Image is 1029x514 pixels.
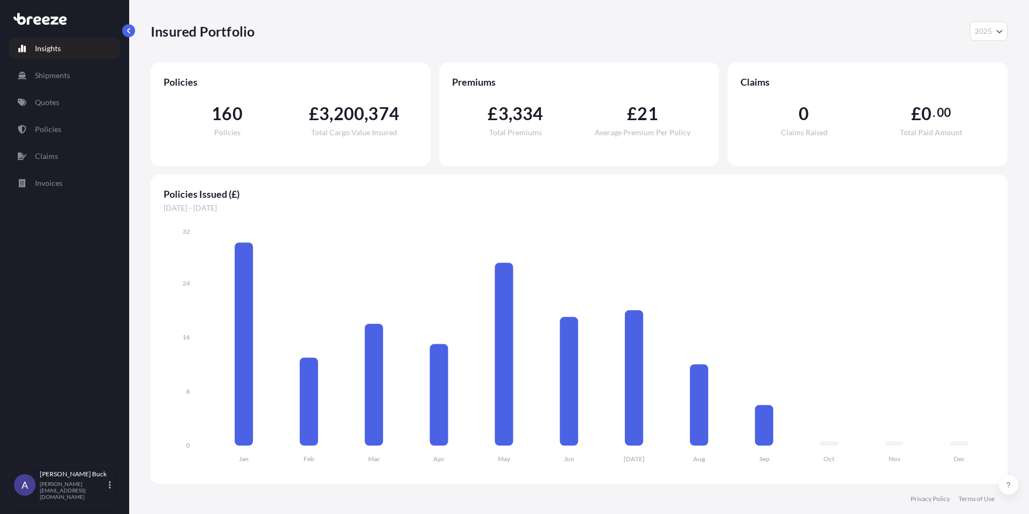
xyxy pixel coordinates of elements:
span: Total Cargo Value Insured [311,129,397,136]
tspan: Jun [564,455,574,463]
span: . [933,108,935,117]
span: Average Premium Per Policy [595,129,690,136]
span: , [509,105,512,122]
span: A [22,480,28,490]
span: , [364,105,368,122]
tspan: Jan [239,455,249,463]
tspan: Nov [889,455,901,463]
span: 334 [512,105,544,122]
p: Shipments [35,70,70,81]
tspan: Oct [823,455,835,463]
tspan: Sep [759,455,770,463]
a: Insights [9,38,120,59]
span: Policies [164,75,418,88]
tspan: 32 [182,227,190,235]
tspan: 16 [182,333,190,341]
tspan: [DATE] [624,455,645,463]
p: Insured Portfolio [151,23,255,40]
p: [PERSON_NAME] Buck [40,470,107,478]
tspan: Feb [304,455,314,463]
a: Privacy Policy [911,495,950,503]
p: Claims [35,151,58,162]
span: 2025 [975,26,992,37]
tspan: 24 [182,279,190,287]
p: [PERSON_NAME][EMAIL_ADDRESS][DOMAIN_NAME] [40,481,107,500]
tspan: 8 [186,387,190,395]
button: Year Selector [970,22,1007,41]
span: 3 [498,105,509,122]
p: Invoices [35,178,62,189]
span: , [329,105,333,122]
span: 21 [637,105,658,122]
p: Policies [35,124,61,135]
tspan: Dec [954,455,965,463]
tspan: Mar [368,455,380,463]
tspan: Apr [433,455,445,463]
span: £ [911,105,921,122]
span: 374 [368,105,399,122]
tspan: 0 [186,441,190,449]
span: £ [627,105,637,122]
span: Policies [214,129,241,136]
p: Quotes [35,97,59,108]
span: Total Paid Amount [900,129,962,136]
span: Claims Raised [781,129,828,136]
a: Claims [9,145,120,167]
a: Policies [9,119,120,140]
span: £ [488,105,498,122]
a: Shipments [9,65,120,86]
span: 0 [921,105,932,122]
span: 00 [937,108,951,117]
span: 3 [319,105,329,122]
span: Claims [741,75,995,88]
a: Terms of Use [958,495,995,503]
span: 200 [334,105,365,122]
span: Total Premiums [489,129,542,136]
tspan: Aug [693,455,706,463]
span: [DATE] - [DATE] [164,203,995,213]
tspan: May [498,455,511,463]
p: Insights [35,43,61,54]
span: Premiums [452,75,706,88]
span: £ [309,105,319,122]
a: Quotes [9,92,120,113]
span: 160 [212,105,243,122]
span: 0 [799,105,809,122]
a: Invoices [9,172,120,194]
span: Policies Issued (£) [164,187,995,200]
